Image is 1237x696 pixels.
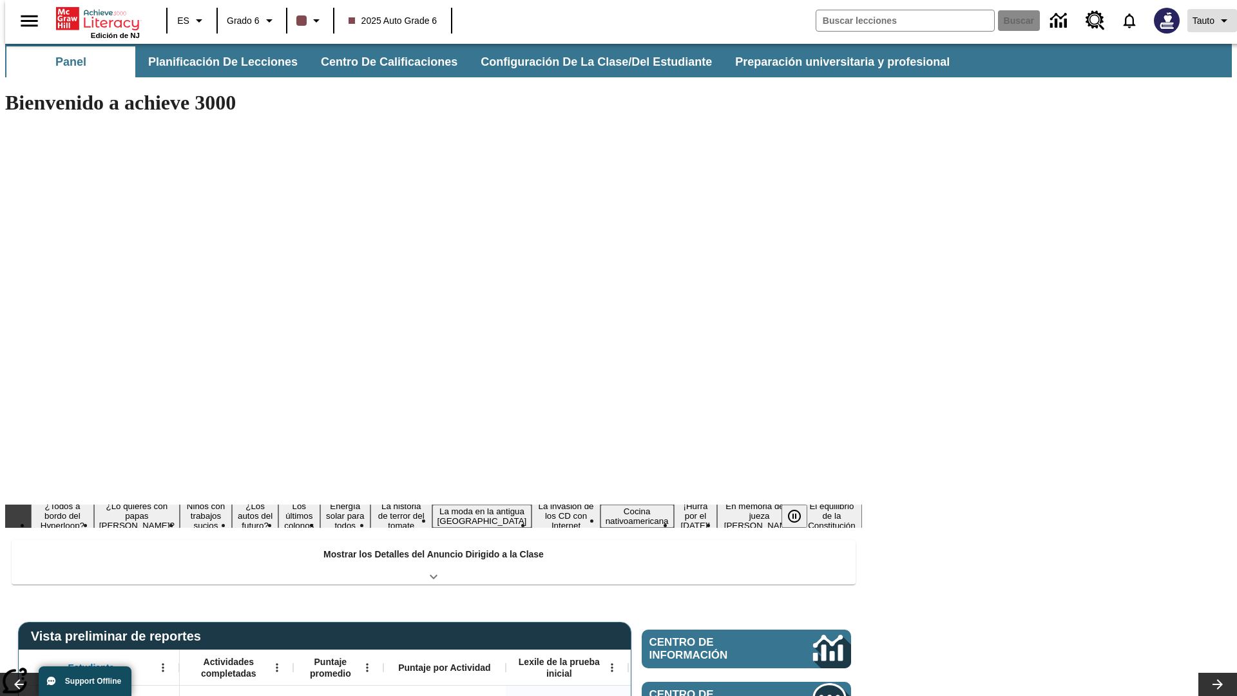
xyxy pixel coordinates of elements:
div: Subbarra de navegación [5,44,1232,77]
span: Vista preliminar de reportes [31,629,207,644]
div: Subbarra de navegación [5,46,961,77]
button: Carrusel de lecciones, seguir [1198,673,1237,696]
button: Abrir menú [153,658,173,677]
span: Support Offline [65,677,121,686]
button: Diapositiva 3 Niños con trabajos sucios [180,499,232,532]
button: Abrir el menú lateral [10,2,48,40]
span: Tauto [1193,14,1214,28]
span: Grado 6 [227,14,260,28]
input: Buscar campo [816,10,994,31]
a: Centro de información [642,630,851,668]
a: Portada [56,6,140,32]
button: Abrir menú [358,658,377,677]
button: Abrir menú [602,658,622,677]
span: Edición de NJ [91,32,140,39]
span: Puntaje por Actividad [398,662,490,673]
button: Planificación de lecciones [138,46,308,77]
button: Lenguaje: ES, Selecciona un idioma [171,9,213,32]
button: El color de la clase es café oscuro. Cambiar el color de la clase. [291,9,329,32]
button: Diapositiva 10 Cocina nativoamericana [600,505,674,528]
button: Configuración de la clase/del estudiante [470,46,722,77]
span: 2025 Auto Grade 6 [349,14,437,28]
div: Pausar [782,505,820,528]
a: Centro de información [1042,3,1078,39]
span: ES [177,14,189,28]
button: Diapositiva 13 El equilibrio de la Constitución [801,499,862,532]
p: Mostrar los Detalles del Anuncio Dirigido a la Clase [323,548,544,561]
span: Puntaje promedio [300,656,361,679]
a: Notificaciones [1113,4,1146,37]
button: Diapositiva 2 ¿Lo quieres con papas fritas? [94,499,180,532]
button: Perfil/Configuración [1187,9,1237,32]
button: Diapositiva 7 La historia de terror del tomate [370,499,432,532]
div: Mostrar los Detalles del Anuncio Dirigido a la Clase [12,540,856,585]
h1: Bienvenido a achieve 3000 [5,91,862,115]
span: Actividades completadas [186,656,271,679]
button: Abrir menú [267,658,287,677]
a: Centro de recursos, Se abrirá en una pestaña nueva. [1078,3,1113,38]
button: Preparación universitaria y profesional [725,46,960,77]
button: Diapositiva 1 ¿Todos a bordo del Hyperloop? [31,499,94,532]
span: Lexile de la prueba inicial [512,656,606,679]
span: Centro de información [649,636,770,662]
div: Portada [56,5,140,39]
button: Diapositiva 12 En memoria de la jueza O'Connor [717,499,801,532]
button: Diapositiva 4 ¿Los autos del futuro? [232,499,278,532]
button: Diapositiva 6 Energía solar para todos [320,499,370,532]
button: Support Offline [39,666,131,696]
button: Diapositiva 11 ¡Hurra por el Día de la Constitución! [674,499,718,532]
button: Pausar [782,505,807,528]
button: Diapositiva 9 La invasión de los CD con Internet [532,499,600,532]
button: Diapositiva 8 La moda en la antigua Roma [432,505,532,528]
button: Diapositiva 5 Los últimos colonos [278,499,320,532]
button: Grado: Grado 6, Elige un grado [222,9,282,32]
button: Panel [6,46,135,77]
span: Estudiante [68,662,115,673]
img: Avatar [1154,8,1180,34]
button: Centro de calificaciones [311,46,468,77]
button: Escoja un nuevo avatar [1146,4,1187,37]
